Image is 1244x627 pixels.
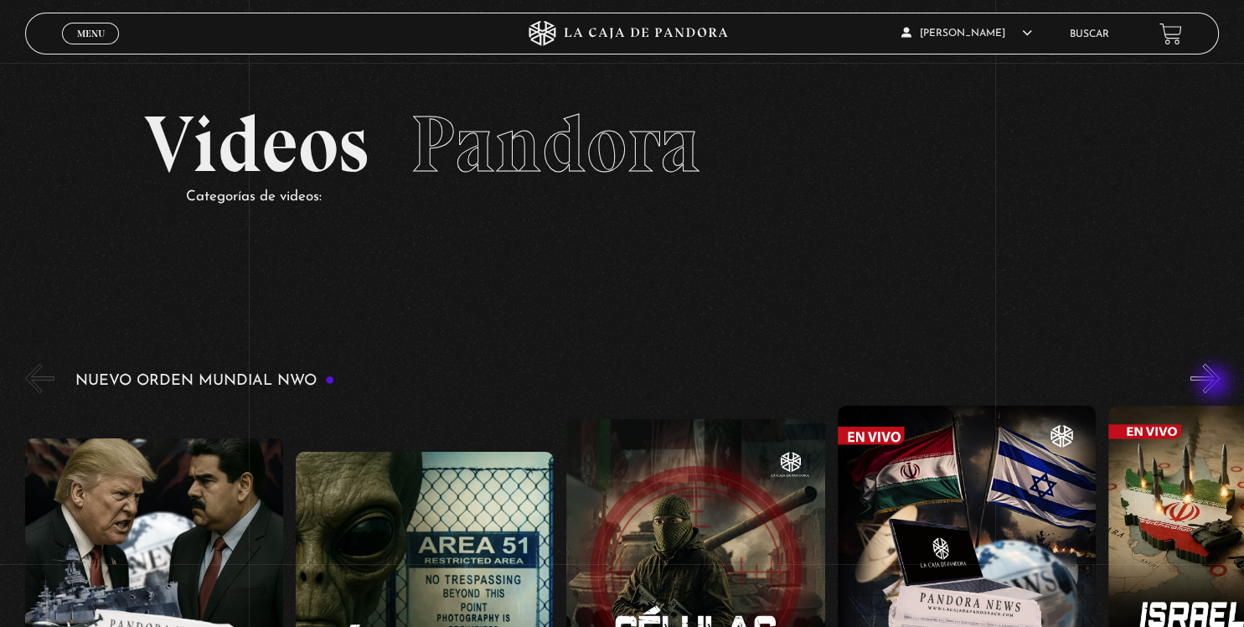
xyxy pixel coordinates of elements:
span: Menu [77,28,105,39]
h2: Videos [144,105,1100,184]
a: View your shopping cart [1159,22,1182,44]
h3: Nuevo Orden Mundial NWO [75,373,335,389]
span: Cerrar [71,43,111,54]
button: Next [1190,364,1220,393]
a: Buscar [1070,29,1109,39]
span: [PERSON_NAME] [901,28,1032,39]
button: Previous [25,364,54,393]
span: Pandora [410,96,700,192]
p: Categorías de videos: [186,184,1100,210]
